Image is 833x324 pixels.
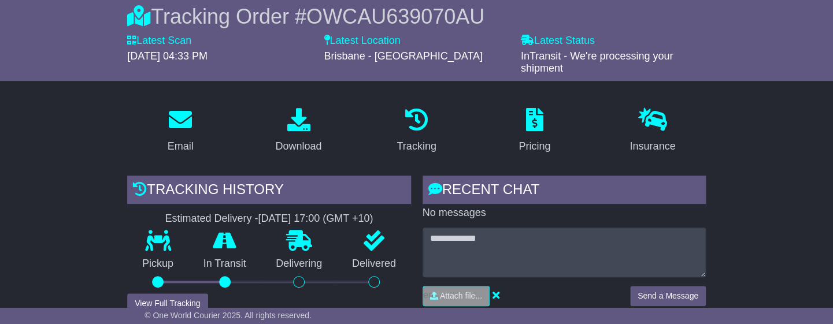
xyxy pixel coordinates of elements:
div: Email [168,139,194,154]
div: Tracking history [127,176,410,207]
a: Pricing [511,104,558,158]
div: Pricing [519,139,550,154]
a: Tracking [389,104,443,158]
a: Insurance [622,104,683,158]
p: In Transit [188,258,261,270]
span: InTransit - We're processing your shipment [521,50,673,75]
p: Pickup [127,258,188,270]
div: Estimated Delivery - [127,213,410,225]
span: [DATE] 04:33 PM [127,50,208,62]
span: Brisbane - [GEOGRAPHIC_DATA] [324,50,482,62]
button: View Full Tracking [127,293,208,314]
label: Latest Status [521,35,595,47]
div: RECENT CHAT [423,176,706,207]
p: Delivered [337,258,411,270]
p: Delivering [261,258,337,270]
div: [DATE] 17:00 (GMT +10) [258,213,373,225]
a: Email [160,104,201,158]
p: No messages [423,207,706,219]
label: Latest Scan [127,35,191,47]
div: Tracking Order # [127,4,706,29]
div: Insurance [630,139,675,154]
div: Tracking [397,139,436,154]
div: Download [275,139,321,154]
a: Download [268,104,329,158]
span: © One World Courier 2025. All rights reserved. [145,311,312,320]
span: OWCAU639070AU [306,5,484,28]
label: Latest Location [324,35,400,47]
button: Send a Message [630,286,706,306]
